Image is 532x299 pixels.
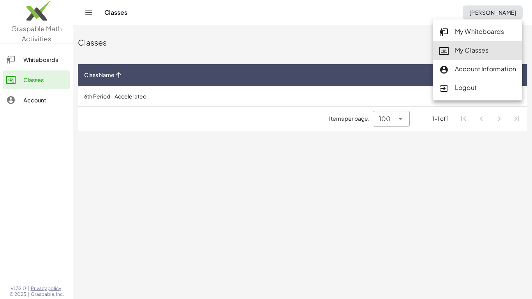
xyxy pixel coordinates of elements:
td: 6th Period - Accelerated [78,86,483,106]
span: v1.32.0 [11,285,26,292]
a: Whiteboards [3,50,70,69]
a: Privacy policy [31,285,64,292]
a: Account [3,91,70,109]
div: 1-1 of 1 [432,114,449,123]
span: Graspable, Inc. [31,291,64,297]
span: [PERSON_NAME] [469,9,516,16]
button: [PERSON_NAME] [463,5,523,19]
button: Toggle navigation [83,6,95,19]
span: Class Name [84,71,115,79]
div: Classes [78,37,527,48]
div: My Whiteboards [439,27,516,37]
span: | [28,291,29,297]
div: My Classes [439,46,516,56]
span: Graspable Math Activities [11,24,62,43]
div: Classes [23,75,67,84]
span: | [28,285,29,292]
span: © 2025 [9,291,26,297]
a: My Classes [433,41,522,60]
nav: Pagination Navigation [455,110,526,128]
a: Classes [3,70,70,89]
div: Whiteboards [23,55,67,64]
a: My Whiteboards [433,23,522,41]
div: Account [23,95,67,105]
div: Account Information [439,64,516,74]
div: Logout [439,83,516,93]
span: 100 [379,114,391,123]
span: Items per page: [329,114,373,123]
